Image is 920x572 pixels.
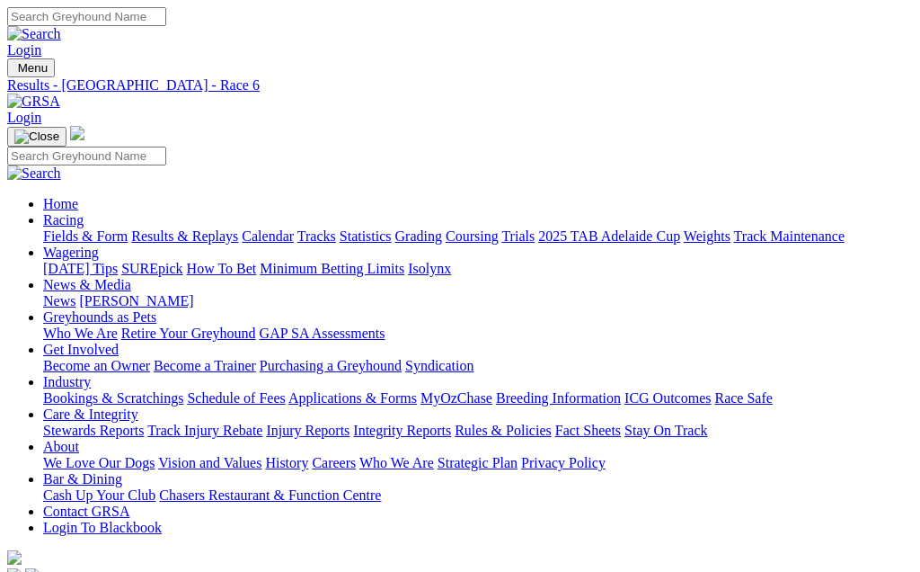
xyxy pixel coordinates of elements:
[43,277,131,292] a: News & Media
[297,228,336,244] a: Tracks
[714,390,772,406] a: Race Safe
[265,455,308,470] a: History
[43,326,913,342] div: Greyhounds as Pets
[455,423,552,438] a: Rules & Policies
[521,455,606,470] a: Privacy Policy
[43,504,129,519] a: Contact GRSA
[154,358,256,373] a: Become a Trainer
[147,423,262,438] a: Track Injury Rebate
[18,61,48,75] span: Menu
[43,390,913,407] div: Industry
[446,228,499,244] a: Coursing
[684,228,730,244] a: Weights
[43,212,84,228] a: Racing
[340,228,392,244] a: Statistics
[405,358,473,373] a: Syndication
[43,407,138,422] a: Care & Integrity
[624,423,707,438] a: Stay On Track
[43,228,128,244] a: Fields & Form
[43,261,118,276] a: [DATE] Tips
[260,358,402,373] a: Purchasing a Greyhound
[7,77,913,94] a: Results - [GEOGRAPHIC_DATA] - Race 6
[187,390,285,406] a: Schedule of Fees
[312,455,356,470] a: Careers
[70,126,84,140] img: logo-grsa-white.png
[395,228,442,244] a: Grading
[266,423,349,438] a: Injury Reports
[43,293,75,308] a: News
[7,94,60,110] img: GRSA
[7,58,55,77] button: Toggle navigation
[43,374,91,389] a: Industry
[359,455,434,470] a: Who We Are
[43,439,79,454] a: About
[7,550,22,565] img: logo-grsa-white.png
[408,261,451,276] a: Isolynx
[43,390,183,406] a: Bookings & Scratchings
[501,228,535,244] a: Trials
[7,127,66,147] button: Toggle navigation
[43,196,78,211] a: Home
[43,326,118,341] a: Who We Are
[538,228,680,244] a: 2025 TAB Adelaide Cup
[43,293,913,309] div: News & Media
[43,520,162,535] a: Login To Blackbook
[7,147,166,165] input: Search
[43,358,150,373] a: Become an Owner
[7,26,61,42] img: Search
[43,487,913,504] div: Bar & Dining
[43,423,144,438] a: Stewards Reports
[43,471,122,487] a: Bar & Dining
[121,261,182,276] a: SUREpick
[420,390,492,406] a: MyOzChase
[734,228,845,244] a: Track Maintenance
[43,487,155,503] a: Cash Up Your Club
[43,455,155,470] a: We Love Our Dogs
[7,42,41,58] a: Login
[7,165,61,182] img: Search
[158,455,261,470] a: Vision and Values
[43,261,913,277] div: Wagering
[43,423,913,439] div: Care & Integrity
[288,390,417,406] a: Applications & Forms
[79,293,193,308] a: [PERSON_NAME]
[121,326,256,341] a: Retire Your Greyhound
[624,390,711,406] a: ICG Outcomes
[187,261,257,276] a: How To Bet
[43,228,913,245] div: Racing
[131,228,238,244] a: Results & Replays
[496,390,621,406] a: Breeding Information
[43,309,156,325] a: Greyhounds as Pets
[43,358,913,374] div: Get Involved
[438,455,517,470] a: Strategic Plan
[43,455,913,471] div: About
[43,245,99,260] a: Wagering
[159,487,381,503] a: Chasers Restaurant & Function Centre
[242,228,294,244] a: Calendar
[7,110,41,125] a: Login
[260,261,404,276] a: Minimum Betting Limits
[260,326,385,341] a: GAP SA Assessments
[14,130,59,144] img: Close
[7,7,166,26] input: Search
[353,423,451,438] a: Integrity Reports
[555,423,621,438] a: Fact Sheets
[43,342,119,357] a: Get Involved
